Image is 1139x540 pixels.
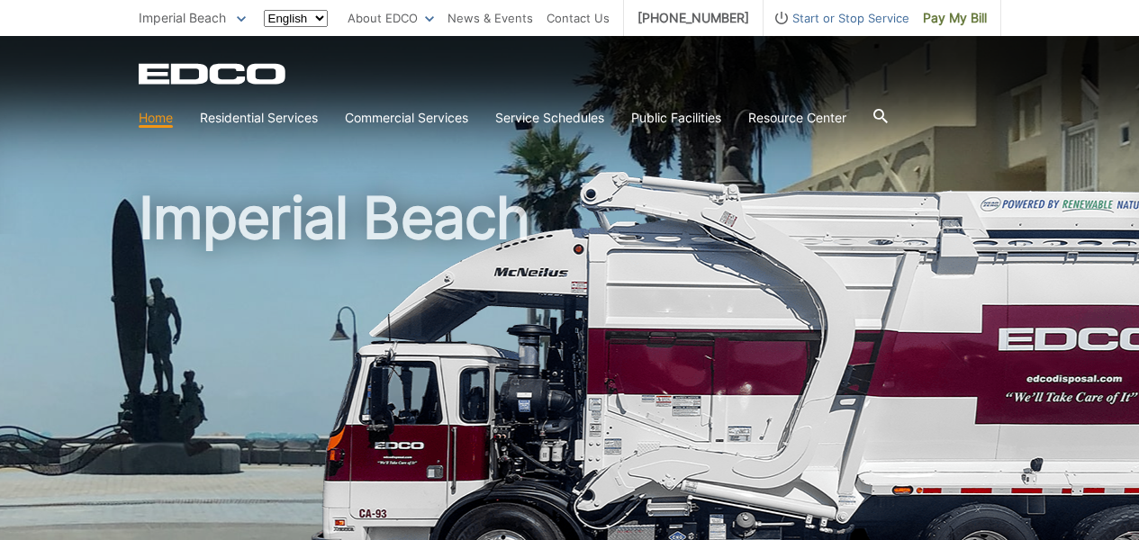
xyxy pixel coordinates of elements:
[200,108,318,128] a: Residential Services
[748,108,846,128] a: Resource Center
[447,8,533,28] a: News & Events
[139,108,173,128] a: Home
[923,8,987,28] span: Pay My Bill
[139,63,288,85] a: EDCD logo. Return to the homepage.
[495,108,604,128] a: Service Schedules
[547,8,610,28] a: Contact Us
[348,8,434,28] a: About EDCO
[139,10,226,25] span: Imperial Beach
[264,10,328,27] select: Select a language
[345,108,468,128] a: Commercial Services
[631,108,721,128] a: Public Facilities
